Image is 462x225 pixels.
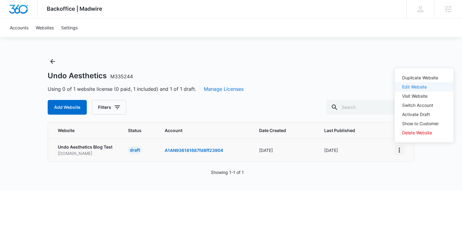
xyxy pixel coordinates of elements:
[165,148,223,153] a: A1AN936181687fd8ff23904
[395,119,453,128] button: Show to Customer
[402,131,439,135] div: Delete Website
[394,145,404,155] button: View More
[57,18,81,37] a: Settings
[402,84,427,90] a: Edit Website
[47,6,102,12] span: Backoffice | Madwire
[211,169,244,175] p: Showing 1-1 of 1
[48,57,57,66] button: Back
[324,127,371,134] span: Last Published
[128,146,142,154] div: draft
[58,150,113,157] p: [DOMAIN_NAME]
[395,83,453,92] button: Edit Website
[58,144,113,150] p: Undo Aesthetics Blog Test
[92,100,126,115] button: Filters
[259,127,301,134] span: Date Created
[32,18,57,37] a: Websites
[110,73,133,79] span: M335244
[326,100,414,115] input: Search
[204,85,244,93] button: Manage Licenses
[395,92,453,101] button: Visit Website
[48,71,133,80] h1: Undo Aesthetics
[395,73,453,83] button: Duplicate Website
[402,76,439,80] div: Duplicate Website
[165,127,244,134] span: Account
[6,18,32,37] a: Accounts
[402,122,439,126] div: Show to Customer
[402,103,439,108] div: Switch Account
[395,110,453,119] button: Activate Draft
[402,112,439,117] div: Activate Draft
[402,94,427,99] a: Visit Website
[48,100,87,115] button: Add Website
[317,138,387,161] td: [DATE]
[48,85,244,93] span: Using 0 of 1 website license (0 paid, 1 included) and 1 of 1 draft.
[395,101,453,110] button: Switch Account
[395,128,453,138] button: Delete Website
[252,138,317,161] td: [DATE]
[128,127,150,134] span: Status
[58,127,105,134] span: Website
